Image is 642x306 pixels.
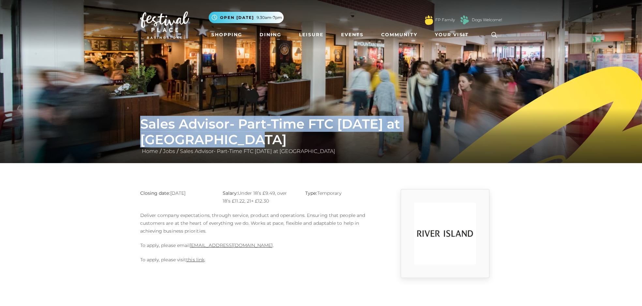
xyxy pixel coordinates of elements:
a: Home [140,148,160,154]
a: Your Visit [432,29,475,41]
span: Open [DATE] [220,15,254,21]
a: Leisure [296,29,326,41]
img: Festival Place Logo [140,11,189,39]
p: To apply, please visit . [140,256,378,264]
a: Community [379,29,420,41]
p: To apply, please email . [140,241,378,249]
a: Jobs [161,148,177,154]
a: [EMAIL_ADDRESS][DOMAIN_NAME] [190,242,273,248]
button: Open [DATE] 9.30am-7pm [209,12,284,23]
a: Events [338,29,366,41]
span: 9.30am-7pm [257,15,282,21]
a: FP Family [435,17,455,23]
div: / / [135,116,507,155]
p: Temporary [305,189,378,197]
span: Your Visit [435,31,469,38]
p: Deliver company expectations, through service, product and operations. Ensuring that people and c... [140,211,378,235]
strong: Closing date: [140,190,170,196]
strong: Type: [305,190,317,196]
strong: Salary: [223,190,238,196]
a: Shopping [209,29,245,41]
h1: Sales Advisor- Part-Time FTC [DATE] at [GEOGRAPHIC_DATA] [140,116,502,147]
a: Sales Advisor- Part-Time FTC [DATE] at [GEOGRAPHIC_DATA] [178,148,337,154]
a: this link [186,257,204,263]
a: Dining [257,29,284,41]
p: [DATE] [140,189,213,197]
a: Dogs Welcome! [472,17,502,23]
p: Under 18’s £9.49, over 18’s £11.22, 21+ £12.30 [223,189,295,205]
img: 9_1554823252_w6od.png [414,203,476,265]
